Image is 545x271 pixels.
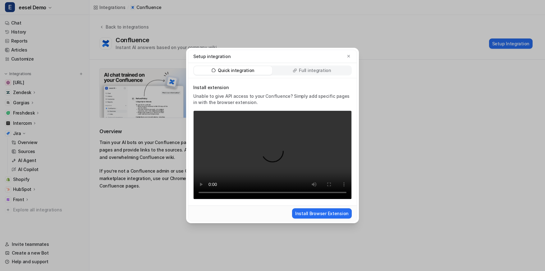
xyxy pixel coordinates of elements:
video: Your browser does not support the video tag. [193,111,352,200]
div: Unable to give API access to your Confluence? Simply add specific pages in with the browser exten... [193,93,352,106]
button: Install Browser Extension [292,208,352,219]
p: Full integration [299,67,331,74]
p: Install extension [193,84,352,91]
p: Quick integration [218,67,254,74]
p: Setup integration [193,53,231,60]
